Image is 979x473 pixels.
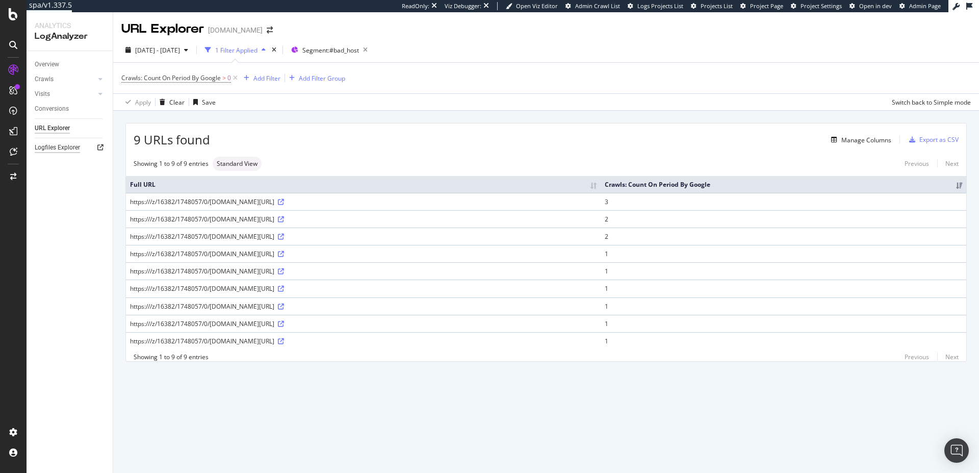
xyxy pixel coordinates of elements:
[35,31,105,42] div: LogAnalyzer
[35,59,106,70] a: Overview
[130,284,597,293] div: https:///z/16382/1748057/0/[DOMAIN_NAME][URL]
[130,302,597,311] div: https:///z/16382/1748057/0/[DOMAIN_NAME][URL]
[202,98,216,107] div: Save
[601,262,966,280] td: 1
[130,337,597,345] div: https:///z/16382/1748057/0/[DOMAIN_NAME][URL]
[827,134,891,146] button: Manage Columns
[213,157,262,171] div: neutral label
[35,89,95,99] a: Visits
[601,176,966,193] th: Crawls: Count On Period By Google: activate to sort column ascending
[601,332,966,350] td: 1
[601,245,966,262] td: 1
[134,353,209,361] div: Showing 1 to 9 of 9 entries
[201,42,270,58] button: 1 Filter Applied
[134,159,209,168] div: Showing 1 to 9 of 9 entries
[601,280,966,297] td: 1
[601,210,966,228] td: 2
[130,250,597,258] div: https:///z/16382/1748057/0/[DOMAIN_NAME][URL]
[565,2,620,10] a: Admin Crawl List
[601,193,966,210] td: 3
[267,27,273,34] div: arrow-right-arrow-left
[35,123,70,134] div: URL Explorer
[892,98,971,107] div: Switch back to Simple mode
[601,297,966,315] td: 1
[130,267,597,276] div: https:///z/16382/1748057/0/[DOMAIN_NAME][URL]
[169,98,185,107] div: Clear
[130,232,597,241] div: https:///z/16382/1748057/0/[DOMAIN_NAME][URL]
[121,94,151,110] button: Apply
[35,104,106,114] a: Conversions
[909,2,941,10] span: Admin Page
[445,2,481,10] div: Viz Debugger:
[905,132,959,148] button: Export as CSV
[299,74,345,83] div: Add Filter Group
[35,74,95,85] a: Crawls
[121,73,221,82] span: Crawls: Count On Period By Google
[35,104,69,114] div: Conversions
[35,89,50,99] div: Visits
[750,2,783,10] span: Project Page
[156,94,185,110] button: Clear
[628,2,683,10] a: Logs Projects List
[189,94,216,110] button: Save
[841,136,891,144] div: Manage Columns
[849,2,892,10] a: Open in dev
[215,46,257,55] div: 1 Filter Applied
[134,131,210,148] span: 9 URLs found
[130,197,597,206] div: https:///z/16382/1748057/0/[DOMAIN_NAME][URL]
[35,142,80,153] div: Logfiles Explorer
[701,2,733,10] span: Projects List
[601,315,966,332] td: 1
[126,176,601,193] th: Full URL: activate to sort column ascending
[506,2,558,10] a: Open Viz Editor
[35,20,105,31] div: Analytics
[302,46,359,55] span: Segment: #bad_host
[601,228,966,245] td: 2
[135,98,151,107] div: Apply
[575,2,620,10] span: Admin Crawl List
[135,46,180,55] span: [DATE] - [DATE]
[919,135,959,144] div: Export as CSV
[227,71,231,85] span: 0
[637,2,683,10] span: Logs Projects List
[35,74,54,85] div: Crawls
[287,42,372,58] button: Segment:#bad_host
[35,59,59,70] div: Overview
[130,215,597,223] div: https:///z/16382/1748057/0/[DOMAIN_NAME][URL]
[208,25,263,35] div: [DOMAIN_NAME]
[253,74,280,83] div: Add Filter
[121,20,204,38] div: URL Explorer
[859,2,892,10] span: Open in dev
[888,94,971,110] button: Switch back to Simple mode
[740,2,783,10] a: Project Page
[35,142,106,153] a: Logfiles Explorer
[516,2,558,10] span: Open Viz Editor
[691,2,733,10] a: Projects List
[801,2,842,10] span: Project Settings
[270,45,278,55] div: times
[899,2,941,10] a: Admin Page
[217,161,257,167] span: Standard View
[402,2,429,10] div: ReadOnly:
[791,2,842,10] a: Project Settings
[240,72,280,84] button: Add Filter
[222,73,226,82] span: >
[130,319,597,328] div: https:///z/16382/1748057/0/[DOMAIN_NAME][URL]
[944,438,969,463] div: Open Intercom Messenger
[121,42,192,58] button: [DATE] - [DATE]
[285,72,345,84] button: Add Filter Group
[35,123,106,134] a: URL Explorer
